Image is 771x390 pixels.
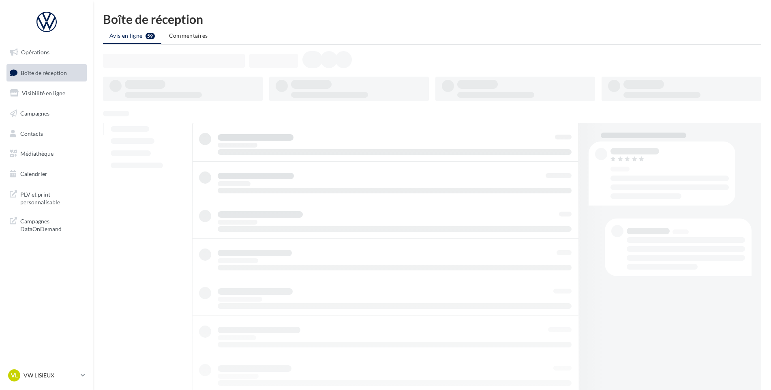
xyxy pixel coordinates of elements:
a: Calendrier [5,165,88,182]
span: Commentaires [169,32,208,39]
span: Opérations [21,49,49,56]
a: Opérations [5,44,88,61]
a: Boîte de réception [5,64,88,81]
span: Campagnes [20,110,49,117]
span: VL [11,371,18,379]
p: VW LISIEUX [24,371,77,379]
span: Visibilité en ligne [22,90,65,96]
a: Visibilité en ligne [5,85,88,102]
span: Calendrier [20,170,47,177]
a: VL VW LISIEUX [6,368,87,383]
a: PLV et print personnalisable [5,186,88,210]
div: Boîte de réception [103,13,761,25]
a: Campagnes [5,105,88,122]
a: Campagnes DataOnDemand [5,212,88,236]
span: Contacts [20,130,43,137]
span: Campagnes DataOnDemand [20,216,84,233]
a: Médiathèque [5,145,88,162]
span: PLV et print personnalisable [20,189,84,206]
a: Contacts [5,125,88,142]
span: Boîte de réception [21,69,67,76]
span: Médiathèque [20,150,54,157]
